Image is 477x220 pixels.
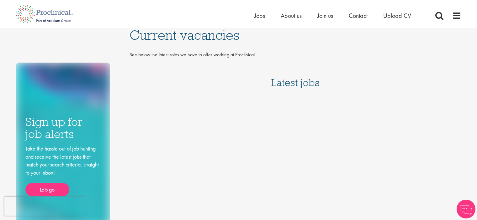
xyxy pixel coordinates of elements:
[281,12,302,20] a: About us
[349,12,368,20] a: Contact
[383,12,411,20] a: Upload CV
[25,145,101,196] div: Take the hassle out of job hunting and receive the latest jobs that match your search criteria, s...
[25,116,101,140] h3: Sign up for job alerts
[25,183,69,196] a: Lets go
[4,197,85,216] iframe: reCAPTCHA
[254,12,265,20] a: Jobs
[130,27,239,43] span: Current vacancies
[457,200,475,218] img: Chatbot
[317,12,333,20] a: Join us
[130,51,461,59] p: See below the latest roles we have to offer working at Proclinical.
[271,62,320,92] h3: Latest jobs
